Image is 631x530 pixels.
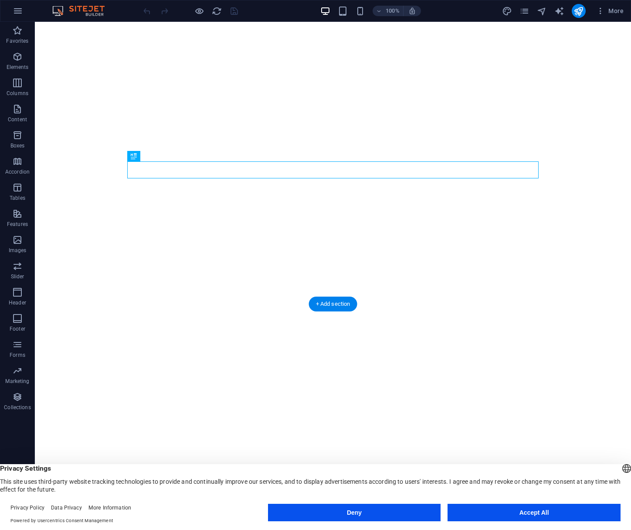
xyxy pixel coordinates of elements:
p: Features [7,221,28,228]
p: Columns [7,90,28,97]
button: design [502,6,512,16]
i: Pages (Ctrl+Alt+S) [519,6,529,16]
button: Click here to leave preview mode and continue editing [194,6,204,16]
button: navigator [537,6,547,16]
p: Slider [11,273,24,280]
button: pages [519,6,530,16]
button: 100% [373,6,404,16]
span: More [596,7,624,15]
i: Design (Ctrl+Alt+Y) [502,6,512,16]
p: Forms [10,352,25,359]
p: Tables [10,195,25,202]
p: Footer [10,325,25,332]
p: Images [9,247,27,254]
button: text_generator [554,6,565,16]
p: Favorites [6,38,28,44]
button: publish [572,4,586,18]
i: Navigator [537,6,547,16]
p: Accordion [5,168,30,175]
img: Editor Logo [50,6,115,16]
p: Elements [7,64,29,71]
div: + Add section [309,297,357,311]
p: Collections [4,404,31,411]
i: AI Writer [554,6,564,16]
button: reload [211,6,222,16]
p: Boxes [10,142,25,149]
button: More [593,4,627,18]
p: Header [9,299,26,306]
p: Marketing [5,378,29,385]
i: Publish [573,6,584,16]
i: Reload page [212,6,222,16]
h6: 100% [386,6,400,16]
p: Content [8,116,27,123]
i: On resize automatically adjust zoom level to fit chosen device. [408,7,416,15]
